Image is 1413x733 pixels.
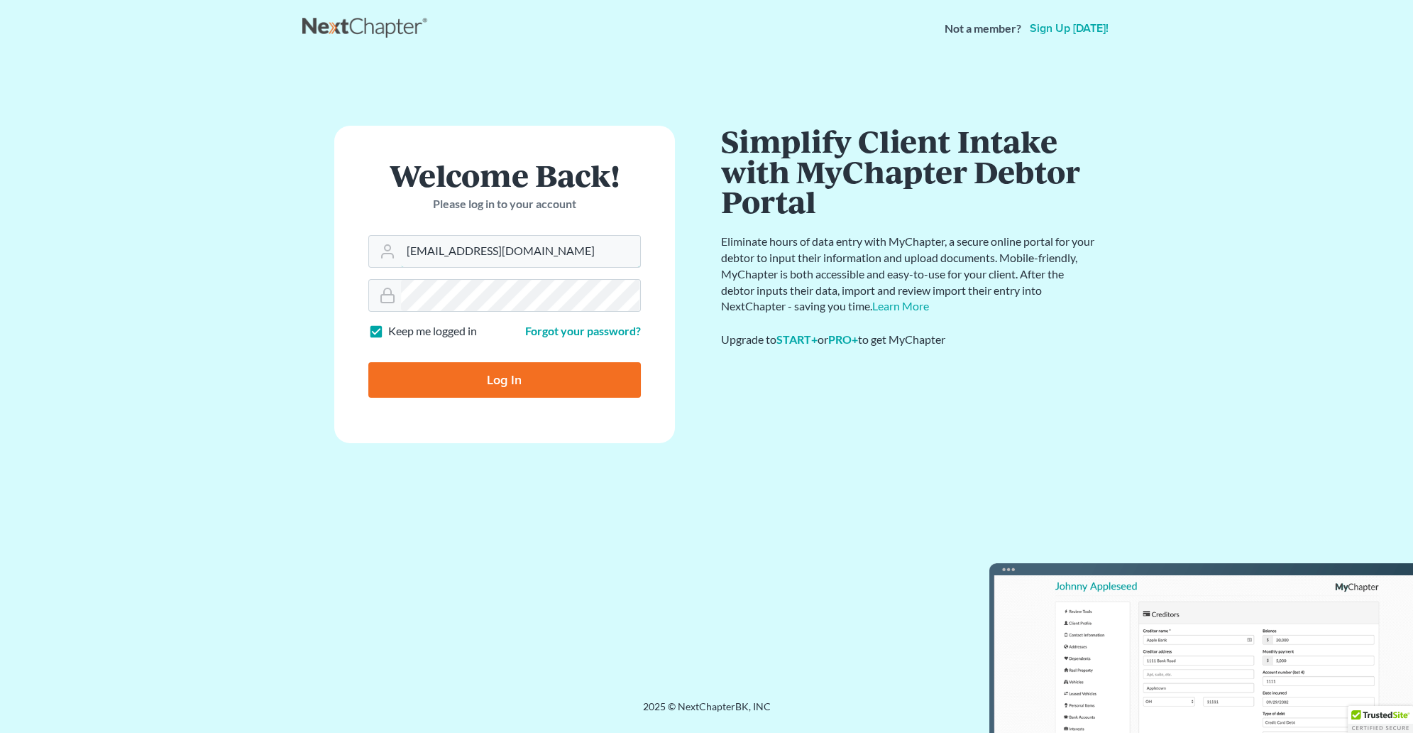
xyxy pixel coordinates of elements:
p: Please log in to your account [368,196,641,212]
a: START+ [776,332,818,346]
div: Upgrade to or to get MyChapter [721,332,1097,348]
input: Email Address [401,236,640,267]
a: Learn More [872,299,929,313]
h1: Simplify Client Intake with MyChapter Debtor Portal [721,126,1097,217]
a: PRO+ [828,332,858,346]
input: Log In [368,362,641,398]
div: 2025 © NextChapterBK, INC [302,700,1111,725]
div: TrustedSite Certified [1348,706,1413,733]
p: Eliminate hours of data entry with MyChapter, a secure online portal for your debtor to input the... [721,234,1097,315]
label: Keep me logged in [388,323,477,340]
h1: Welcome Back! [368,160,641,190]
a: Sign up [DATE]! [1027,23,1111,34]
strong: Not a member? [945,21,1021,37]
a: Forgot your password? [525,324,641,337]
